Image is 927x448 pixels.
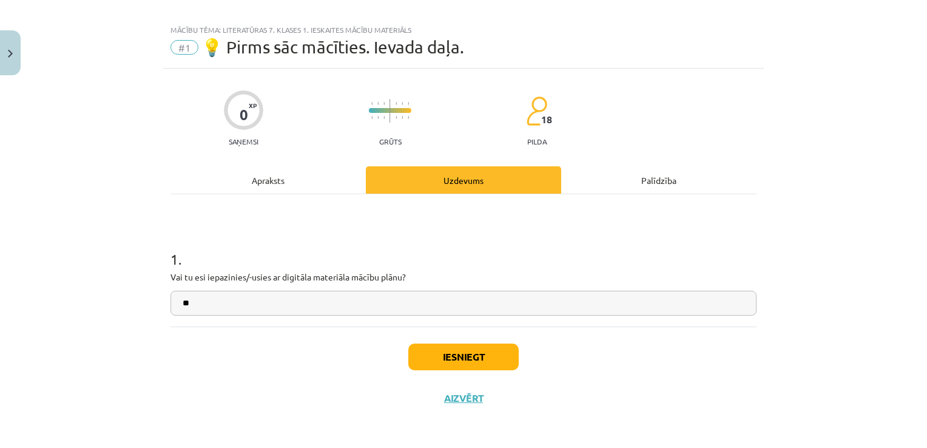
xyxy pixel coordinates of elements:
[402,116,403,119] img: icon-short-line-57e1e144782c952c97e751825c79c345078a6d821885a25fce030b3d8c18986b.svg
[527,137,547,146] p: pilda
[383,116,385,119] img: icon-short-line-57e1e144782c952c97e751825c79c345078a6d821885a25fce030b3d8c18986b.svg
[8,50,13,58] img: icon-close-lesson-0947bae3869378f0d4975bcd49f059093ad1ed9edebbc8119c70593378902aed.svg
[402,102,403,105] img: icon-short-line-57e1e144782c952c97e751825c79c345078a6d821885a25fce030b3d8c18986b.svg
[396,102,397,105] img: icon-short-line-57e1e144782c952c97e751825c79c345078a6d821885a25fce030b3d8c18986b.svg
[240,106,248,123] div: 0
[201,37,464,57] span: 💡 Pirms sāc mācīties. Ievada daļa.
[371,116,372,119] img: icon-short-line-57e1e144782c952c97e751825c79c345078a6d821885a25fce030b3d8c18986b.svg
[408,344,519,370] button: Iesniegt
[249,102,257,109] span: XP
[526,96,547,126] img: students-c634bb4e5e11cddfef0936a35e636f08e4e9abd3cc4e673bd6f9a4125e45ecb1.svg
[170,229,757,267] h1: 1 .
[224,137,263,146] p: Saņemsi
[170,271,757,283] p: Vai tu esi iepazinies/-usies ar digitāla materiāla mācību plānu?
[377,102,379,105] img: icon-short-line-57e1e144782c952c97e751825c79c345078a6d821885a25fce030b3d8c18986b.svg
[561,166,757,194] div: Palīdzība
[371,102,372,105] img: icon-short-line-57e1e144782c952c97e751825c79c345078a6d821885a25fce030b3d8c18986b.svg
[541,114,552,125] span: 18
[170,166,366,194] div: Apraksts
[440,392,487,404] button: Aizvērt
[379,137,402,146] p: Grūts
[366,166,561,194] div: Uzdevums
[383,102,385,105] img: icon-short-line-57e1e144782c952c97e751825c79c345078a6d821885a25fce030b3d8c18986b.svg
[408,116,409,119] img: icon-short-line-57e1e144782c952c97e751825c79c345078a6d821885a25fce030b3d8c18986b.svg
[377,116,379,119] img: icon-short-line-57e1e144782c952c97e751825c79c345078a6d821885a25fce030b3d8c18986b.svg
[389,99,391,123] img: icon-long-line-d9ea69661e0d244f92f715978eff75569469978d946b2353a9bb055b3ed8787d.svg
[170,25,757,34] div: Mācību tēma: Literatūras 7. klases 1. ieskaites mācību materiāls
[408,102,409,105] img: icon-short-line-57e1e144782c952c97e751825c79c345078a6d821885a25fce030b3d8c18986b.svg
[170,40,198,55] span: #1
[396,116,397,119] img: icon-short-line-57e1e144782c952c97e751825c79c345078a6d821885a25fce030b3d8c18986b.svg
